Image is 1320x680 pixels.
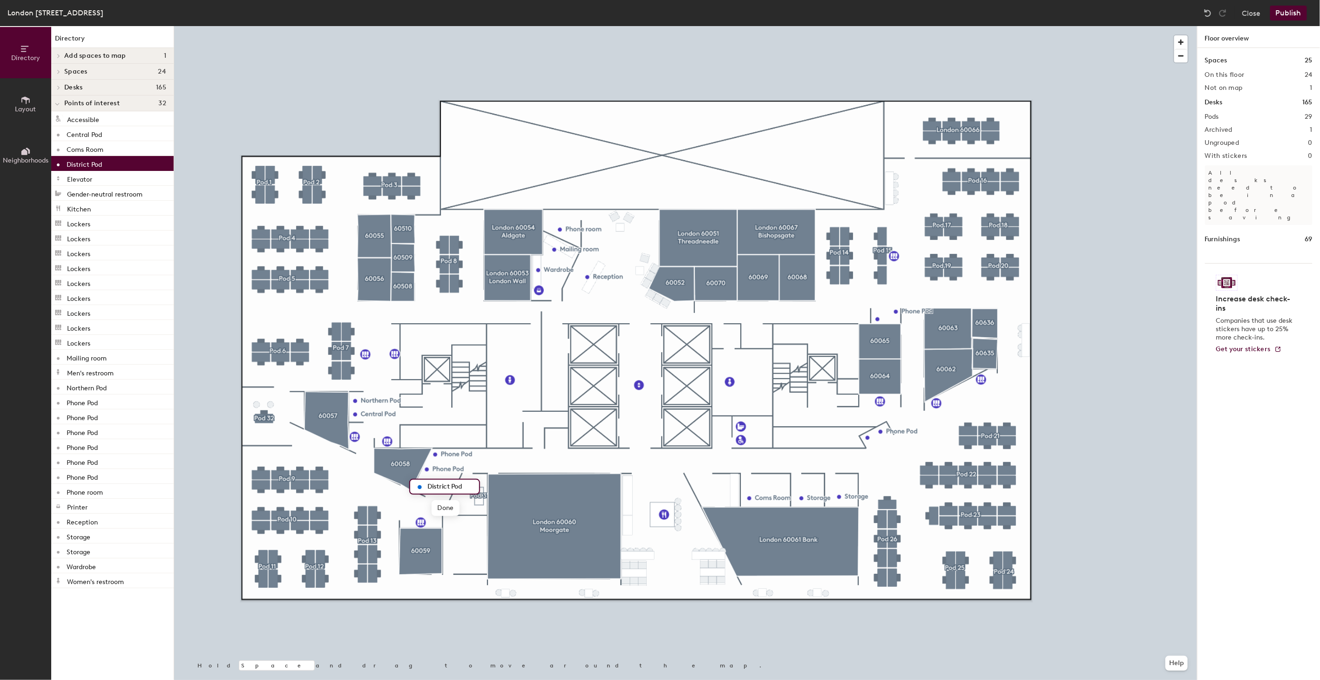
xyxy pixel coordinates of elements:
h2: 0 [1308,139,1313,147]
p: Lockers [67,337,90,347]
p: Phone room [67,486,103,496]
h2: Pods [1205,113,1219,121]
button: Close [1242,6,1261,20]
p: Storage [67,530,90,541]
p: Reception [67,516,98,526]
h1: Floor overview [1198,26,1320,48]
p: Mailing room [67,352,107,362]
p: Lockers [67,247,90,258]
p: Phone Pod [67,471,98,482]
h1: 69 [1305,234,1313,245]
img: Sticker logo [1216,275,1238,291]
div: London [STREET_ADDRESS] [7,7,103,19]
h2: 1 [1310,84,1313,92]
h1: 165 [1303,97,1313,108]
h1: Spaces [1205,55,1227,66]
h2: 24 [1305,71,1313,79]
p: Lockers [67,322,90,333]
h2: With stickers [1205,152,1247,160]
span: Points of interest [64,100,120,107]
p: Wardrobe [67,560,96,571]
p: Central Pod [67,128,102,139]
span: 32 [158,100,166,107]
span: Add spaces to map [64,52,126,60]
p: Phone Pod [67,456,98,467]
p: All desks need to be in a pod before saving [1205,165,1313,225]
h1: 25 [1305,55,1313,66]
p: Lockers [67,277,90,288]
p: Lockers [67,218,90,228]
span: Layout [15,105,36,113]
span: Directory [11,54,40,62]
p: Phone Pod [67,441,98,452]
p: Phone Pod [67,411,98,422]
span: Spaces [64,68,88,75]
img: Undo [1203,8,1212,18]
h2: 1 [1310,126,1313,134]
p: Phone Pod [67,396,98,407]
span: Get your stickers [1216,345,1271,353]
p: Storage [67,545,90,556]
span: Desks [64,84,82,91]
img: generic_marker [414,482,425,493]
img: Redo [1218,8,1227,18]
h1: Desks [1205,97,1223,108]
p: Companies that use desk stickers have up to 25% more check-ins. [1216,317,1296,342]
h2: 0 [1308,152,1313,160]
p: Women's restroom [67,575,124,586]
p: Lockers [67,232,90,243]
span: 1 [164,52,166,60]
p: Kitchen [67,203,91,213]
button: Publish [1270,6,1307,20]
h2: 29 [1305,113,1313,121]
p: Lockers [67,307,90,318]
span: Done [432,500,459,516]
p: Men's restroom [67,367,114,377]
span: 24 [158,68,166,75]
p: Elevator [67,173,92,184]
p: Lockers [67,262,90,273]
button: Help [1165,656,1188,671]
p: Northern Pod [67,381,107,392]
p: Accessible [67,113,99,124]
p: Coms Room [67,143,103,154]
h4: Increase desk check-ins [1216,294,1296,313]
p: District Pod [67,158,102,169]
h1: Directory [51,34,174,48]
span: 165 [156,84,166,91]
span: Neighborhoods [3,156,48,164]
h2: Archived [1205,126,1232,134]
h2: Not on map [1205,84,1243,92]
h2: Ungrouped [1205,139,1239,147]
h2: On this floor [1205,71,1245,79]
a: Get your stickers [1216,346,1282,354]
h1: Furnishings [1205,234,1240,245]
p: Gender-neutral restroom [67,188,142,198]
p: Printer [67,501,88,511]
p: Phone Pod [67,426,98,437]
p: Lockers [67,292,90,303]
